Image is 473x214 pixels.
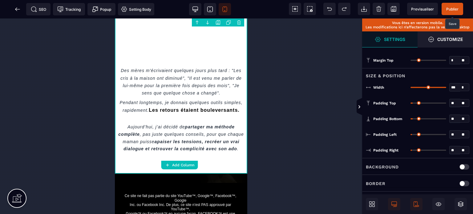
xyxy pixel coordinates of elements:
span: apaiser les tensions, recréer un vrai dialogue et retrouver la complicité avec son ado [9,121,126,133]
span: Open Blocks [366,198,378,210]
span: , pas juste quelques conseils, pour que chaque maman puisse [8,113,131,126]
div: Size & Position [362,68,473,79]
span: Settings [362,31,418,47]
span: . [122,128,124,133]
span: Desktop Only [388,198,400,210]
button: Add Column [161,161,198,169]
p: Les modifications ici n’affecterons pas la version desktop [365,25,470,29]
span: SEO [31,6,46,12]
span: Mobile Only [410,198,422,210]
span: Open Style Manager [418,31,473,47]
p: Background [366,163,399,171]
span: Screenshot [304,3,316,15]
strong: Add Column [172,163,194,167]
strong: Settings [384,37,405,42]
span: Padding Right [373,148,398,153]
span: Padding Left [373,132,397,137]
span: Popup [92,6,111,12]
span: Aujourd’hui, j’ai décidé de [13,106,70,111]
span: Tracking [57,6,81,12]
span: Width [373,85,384,90]
span: Open Layers [455,198,467,210]
b: Les retours étaient bouleversants. [34,89,125,94]
span: Preview [407,3,438,15]
p: Vous êtes en version mobile. [365,21,470,25]
p: Border [366,180,386,187]
span: Padding Top [373,101,396,106]
span: View components [289,3,301,15]
span: Padding Bottom [373,116,402,121]
span: partager ma méthode complète [3,106,121,118]
span: Publier [446,7,459,11]
span: Setting Body [121,6,151,12]
span: Des mères m'écrivaient quelques jours plus tard : "Les cris à la maison ont diminué", "Il est ven... [6,50,128,77]
span: Previsualiser [411,7,434,11]
strong: Customize [437,37,463,42]
span: Hide/Show Block [432,198,445,210]
span: Margin Top [373,58,394,63]
span: Pendant longtemps, je donnais quelques outils simples, rapidement. [5,82,129,94]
